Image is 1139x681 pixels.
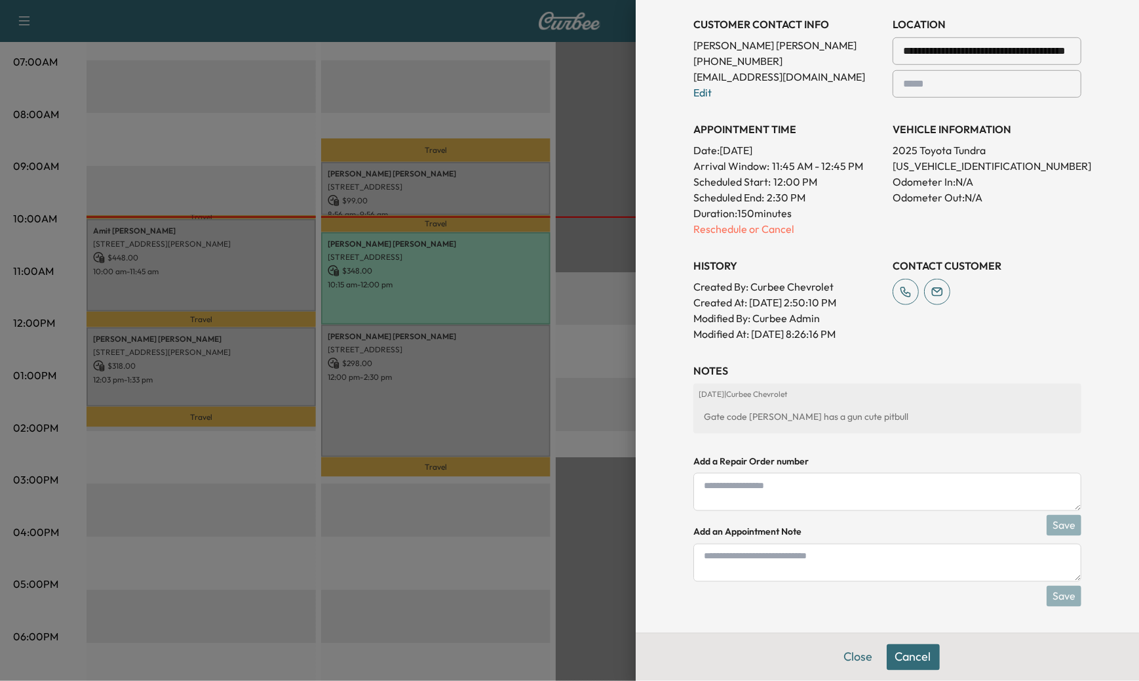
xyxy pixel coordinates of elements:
[693,142,882,158] p: Date: [DATE]
[693,455,1081,468] h4: Add a Repair Order number
[767,190,805,205] p: 2:30 PM
[693,363,1081,379] h3: NOTES
[693,16,882,32] h3: CUSTOMER CONTACT INFO
[836,644,881,671] button: Close
[693,158,882,174] p: Arrival Window:
[693,86,712,99] a: Edit
[693,205,882,221] p: Duration: 150 minutes
[887,644,940,671] button: Cancel
[699,389,1076,400] p: [DATE] | Curbee Chevrolet
[693,69,882,85] p: [EMAIL_ADDRESS][DOMAIN_NAME]
[893,174,1081,190] p: Odometer In: N/A
[693,53,882,69] p: [PHONE_NUMBER]
[693,37,882,53] p: [PERSON_NAME] [PERSON_NAME]
[693,526,1081,539] h4: Add an Appointment Note
[893,121,1081,137] h3: VEHICLE INFORMATION
[693,310,882,326] p: Modified By : Curbee Admin
[693,190,764,205] p: Scheduled End:
[893,142,1081,158] p: 2025 Toyota Tundra
[699,405,1076,428] div: Gate code [PERSON_NAME] has a gun cute pitbull
[893,258,1081,274] h3: CONTACT CUSTOMER
[693,258,882,274] h3: History
[693,295,882,310] p: Created At : [DATE] 2:50:10 PM
[693,174,771,190] p: Scheduled Start:
[693,326,882,342] p: Modified At : [DATE] 8:26:16 PM
[693,279,882,295] p: Created By : Curbee Chevrolet
[693,121,882,137] h3: APPOINTMENT TIME
[893,16,1081,32] h3: LOCATION
[893,158,1081,174] p: [US_VEHICLE_IDENTIFICATION_NUMBER]
[893,190,1081,205] p: Odometer Out: N/A
[772,158,863,174] span: 11:45 AM - 12:45 PM
[773,174,817,190] p: 12:00 PM
[693,221,882,237] p: Reschedule or Cancel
